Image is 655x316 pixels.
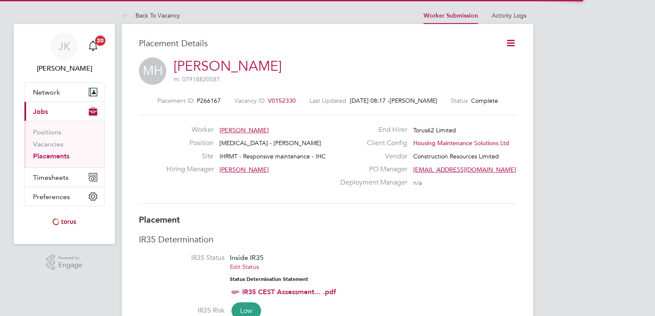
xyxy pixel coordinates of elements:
[335,139,407,148] label: Client Config
[33,107,48,116] span: Jobs
[24,187,104,206] button: Preferences
[49,215,79,229] img: torus-logo-retina.png
[24,63,105,74] span: James Kane
[139,215,180,225] b: Placement
[166,125,213,134] label: Worker
[230,253,264,262] span: Inside IR35
[139,253,225,262] label: IR35 Status
[24,102,104,121] button: Jobs
[197,97,221,104] span: P266167
[471,97,498,104] span: Complete
[139,57,166,85] span: MH
[174,58,282,75] a: [PERSON_NAME]
[413,179,422,187] span: n/a
[174,75,220,83] span: m: 07918820587
[58,254,82,262] span: Powered by
[33,140,63,148] a: Vacancies
[268,97,296,104] span: V0152330
[335,178,407,187] label: Deployment Manager
[219,166,269,173] span: [PERSON_NAME]
[309,97,346,104] label: Last Updated
[139,234,516,245] h3: IR35 Determination
[219,139,321,147] span: [MEDICAL_DATA] - [PERSON_NAME]
[166,165,213,174] label: Hiring Manager
[58,41,70,52] span: JK
[33,152,69,160] a: Placements
[230,276,308,282] strong: Status Determination Statement
[219,126,269,134] span: [PERSON_NAME]
[230,263,259,271] a: Edit Status
[413,139,509,147] span: Housing Maintenance Solutions Ltd
[139,38,493,49] h3: Placement Details
[122,12,180,19] a: Back To Vacancy
[33,193,70,201] span: Preferences
[33,173,69,182] span: Timesheets
[14,24,115,244] nav: Main navigation
[424,12,478,19] a: Worker Submission
[335,165,407,174] label: PO Manager
[413,166,566,173] span: [EMAIL_ADDRESS][DOMAIN_NAME] working@torus.…
[46,254,83,271] a: Powered byEngage
[33,88,60,96] span: Network
[335,125,407,134] label: End Hirer
[84,33,102,60] a: 20
[24,215,105,229] a: Go to home page
[492,12,526,19] a: Activity Logs
[350,97,390,104] span: [DATE] 08:17 -
[451,97,468,104] label: Status
[166,139,213,148] label: Position
[390,97,437,104] span: [PERSON_NAME]
[335,152,407,161] label: Vendor
[234,97,264,104] label: Vacancy ID
[24,83,104,101] button: Network
[219,152,326,160] span: IHRMT - Responsive maintenance - IHC
[157,97,193,104] label: Placement ID
[24,33,105,74] a: JK[PERSON_NAME]
[33,128,61,136] a: Positions
[242,288,336,296] a: IR35 CEST Assessment... .pdf
[95,36,105,46] span: 20
[58,262,82,269] span: Engage
[24,168,104,187] button: Timesheets
[413,126,456,134] span: Torus62 Limited
[166,152,213,161] label: Site
[24,121,104,167] div: Jobs
[139,306,225,315] label: IR35 Risk
[413,152,499,160] span: Construction Resources Limited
